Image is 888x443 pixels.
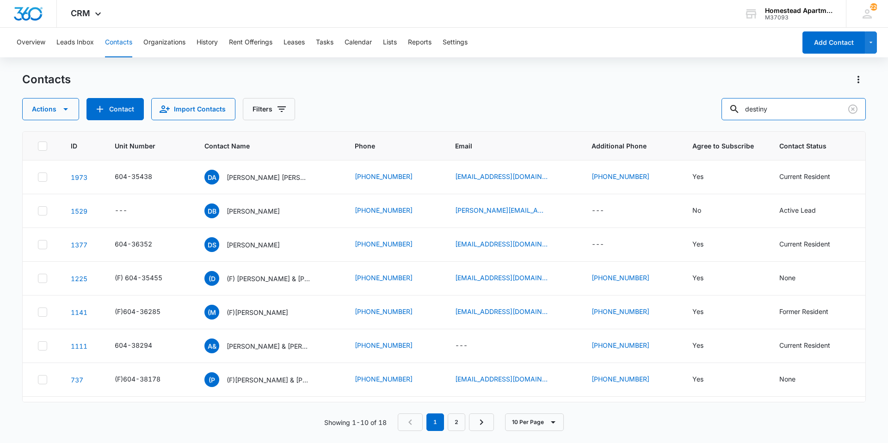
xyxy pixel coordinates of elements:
em: 1 [426,413,444,431]
div: Yes [692,273,703,283]
span: 220 [870,3,877,11]
button: Rent Offerings [229,28,272,57]
a: Navigate to contact details page for (F)David Mike [71,308,87,316]
span: Email [455,141,556,151]
div: --- [115,205,127,216]
button: Tasks [316,28,333,57]
div: Contact Status - Former Resident - Select to Edit Field [779,307,845,318]
div: account name [765,7,832,14]
span: DB [204,203,219,218]
div: Contact Status - Current Resident - Select to Edit Field [779,239,847,250]
div: account id [765,14,832,21]
div: Agree to Subscribe - Yes - Select to Edit Field [692,273,720,284]
a: Navigate to contact details page for David Barth [71,207,87,215]
div: Yes [692,340,703,350]
a: [PHONE_NUMBER] [355,307,413,316]
div: Contact Name - Arlene & David Courtley - Select to Edit Field [204,338,327,353]
div: Agree to Subscribe - Yes - Select to Edit Field [692,172,720,183]
input: Search Contacts [721,98,866,120]
p: [PERSON_NAME] [227,240,280,250]
a: [PHONE_NUMBER] [355,205,413,215]
div: Additional Phone - (970) 342-0432 - Select to Edit Field [592,340,666,351]
div: Unit Number - 604-35438 - Select to Edit Field [115,172,169,183]
div: 604-36352 [115,239,152,249]
a: [PHONE_NUMBER] [355,172,413,181]
a: [PHONE_NUMBER] [592,273,649,283]
button: Leases [284,28,305,57]
a: Navigate to contact details page for Arlene & David Courtley [71,342,87,350]
div: Contact Status - Current Resident - Select to Edit Field [779,340,847,351]
nav: Pagination [398,413,494,431]
a: Navigate to contact details page for David Alejandro Gonzales Flores Gerardo Campos [71,173,87,181]
a: Navigate to contact details page for (F)Melissa Pettingill & David Perez [71,376,83,384]
div: Unit Number - (F)604-36285 - Select to Edit Field [115,307,177,318]
p: [PERSON_NAME] [227,206,280,216]
a: [PHONE_NUMBER] [592,172,649,181]
button: Settings [443,28,468,57]
a: [PHONE_NUMBER] [592,307,649,316]
a: [PHONE_NUMBER] [592,340,649,350]
div: Agree to Subscribe - No - Select to Edit Field [692,205,718,216]
div: Additional Phone - - Select to Edit Field [592,239,621,250]
a: [PHONE_NUMBER] [592,374,649,384]
div: Contact Status - Active Lead - Select to Edit Field [779,205,832,216]
p: Showing 1-10 of 18 [324,418,387,427]
div: Agree to Subscribe - Yes - Select to Edit Field [692,239,720,250]
button: Add Contact [86,98,144,120]
div: Additional Phone - - Select to Edit Field [592,205,621,216]
div: Agree to Subscribe - Yes - Select to Edit Field [692,374,720,385]
div: Contact Name - (F)Melissa Pettingill & David Perez - Select to Edit Field [204,372,327,387]
div: Contact Name - (F)David Mike - Select to Edit Field [204,305,305,320]
p: (F)[PERSON_NAME] & [PERSON_NAME] [227,375,310,385]
button: History [197,28,218,57]
a: [PHONE_NUMBER] [355,273,413,283]
div: --- [592,205,604,216]
span: Additional Phone [592,141,670,151]
div: Active Lead [779,205,816,215]
a: [EMAIL_ADDRESS][DOMAIN_NAME] [455,307,548,316]
div: Email - dnd@ilovealaska.net - Select to Edit Field [455,273,564,284]
div: Agree to Subscribe - Yes - Select to Edit Field [692,307,720,318]
div: Phone - (970) 584-7910 - Select to Edit Field [355,172,429,183]
div: None [779,374,795,384]
button: Overview [17,28,45,57]
div: Contact Name - David Alejandro Gonzales Flores Gerardo Campos - Select to Edit Field [204,170,327,185]
div: Contact Name - David Barth - Select to Edit Field [204,203,296,218]
div: Yes [692,239,703,249]
div: Contact Name - (F) David & Debbie Ashworth - Select to Edit Field [204,271,327,286]
div: Agree to Subscribe - Yes - Select to Edit Field [692,340,720,351]
button: Import Contacts [151,98,235,120]
div: (F)604-36285 [115,307,160,316]
a: Next Page [469,413,494,431]
div: Email - lissamp97@gmail.com - Select to Edit Field [455,374,564,385]
div: --- [455,340,468,351]
button: Actions [22,98,79,120]
span: Contact Status [779,141,837,151]
span: DS [204,237,219,252]
a: [PHONE_NUMBER] [355,374,413,384]
div: Unit Number - 604-38294 - Select to Edit Field [115,340,169,351]
div: Former Resident [779,307,828,316]
button: Calendar [345,28,372,57]
button: Clear [845,102,860,117]
div: Additional Phone - (970) 451-3674 - Select to Edit Field [592,172,666,183]
span: DA [204,170,219,185]
div: Unit Number - (F)604-38178 - Select to Edit Field [115,374,177,385]
div: Email - DavidalejandroGonzalesFlores1@gmail.com - Select to Edit Field [455,172,564,183]
div: Email - alignmentllc@gmail.com - Select to Edit Field [455,239,564,250]
button: Organizations [143,28,185,57]
div: Contact Status - Current Resident - Select to Edit Field [779,172,847,183]
button: Contacts [105,28,132,57]
span: ID [71,141,79,151]
div: Email - - Select to Edit Field [455,340,484,351]
span: Unit Number [115,141,182,151]
div: Yes [692,307,703,316]
span: Agree to Subscribe [692,141,757,151]
div: notifications count [870,3,877,11]
div: Additional Phone - (970) 581-4282 - Select to Edit Field [592,307,666,318]
a: Navigate to contact details page for (F) David & Debbie Ashworth [71,275,87,283]
button: Reports [408,28,432,57]
div: Additional Phone - (337) 718-8996 - Select to Edit Field [592,273,666,284]
div: Current Resident [779,239,830,249]
a: [EMAIL_ADDRESS][DOMAIN_NAME] [455,172,548,181]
